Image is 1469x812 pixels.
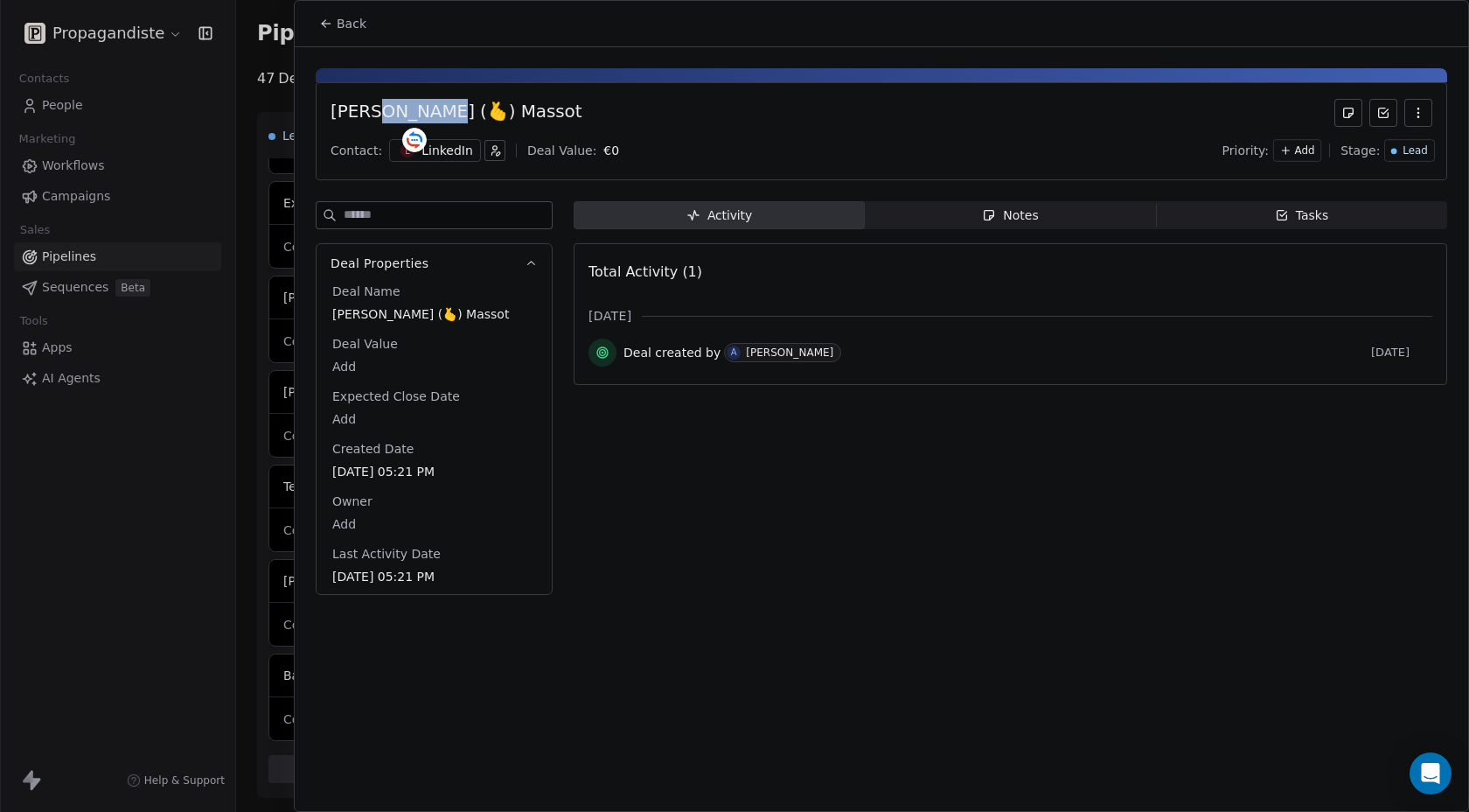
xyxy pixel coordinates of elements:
[329,545,444,563] span: Last Activity Date
[329,493,376,510] span: Owner
[331,142,382,159] div: Contact:
[1403,143,1429,158] span: Lead
[331,99,581,127] div: [PERSON_NAME] (🫰) Massot
[1275,206,1329,225] div: Tasks
[337,15,366,32] span: Back
[332,463,536,480] span: [DATE] 05:21 PM
[731,346,737,360] div: A
[332,515,536,533] span: Add
[527,142,596,159] div: Deal Value:
[1340,142,1380,159] span: Stage:
[332,305,536,323] span: [PERSON_NAME] (🫰) Massot
[1295,143,1315,158] span: Add
[603,143,619,157] span: € 0
[329,388,463,405] span: Expected Close Date
[329,283,404,300] span: Deal Name
[309,8,377,39] button: Back
[982,206,1038,225] div: Notes
[1222,142,1270,159] span: Priority:
[400,143,415,158] span: L
[1410,752,1452,794] div: Open Intercom Messenger
[746,346,833,359] div: [PERSON_NAME]
[588,263,702,280] span: Total Activity (1)
[329,335,401,353] span: Deal Value
[317,244,552,283] button: Deal Properties
[332,410,536,428] span: Add
[329,440,417,458] span: Created Date
[317,283,552,594] div: Deal Properties
[623,344,721,361] span: Deal created by
[331,255,428,272] span: Deal Properties
[332,358,536,375] span: Add
[1371,346,1432,360] span: [DATE]
[421,142,473,159] div: LinkedIn
[332,568,536,585] span: [DATE] 05:21 PM
[588,307,631,325] span: [DATE]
